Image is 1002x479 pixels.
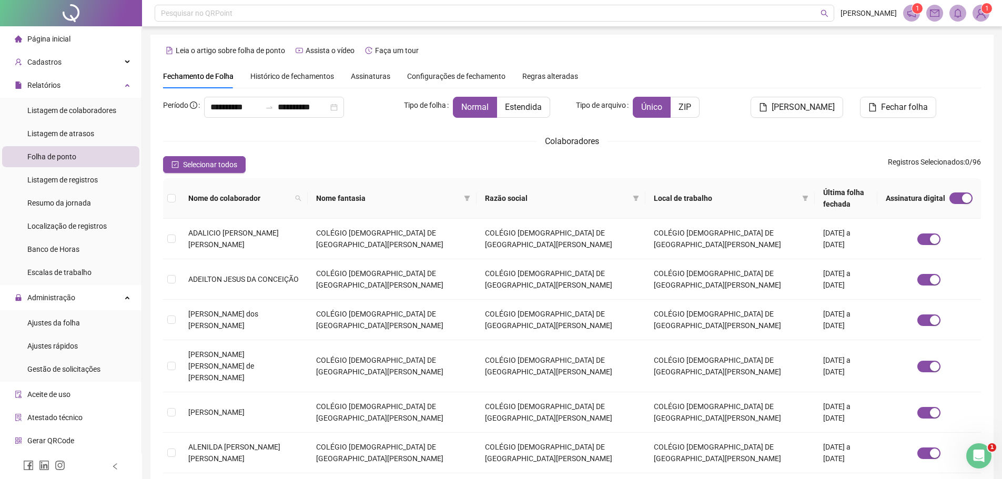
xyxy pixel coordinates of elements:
sup: 1 [912,3,923,14]
span: Regras alteradas [522,73,578,80]
td: COLÉGIO [DEMOGRAPHIC_DATA] DE [GEOGRAPHIC_DATA][PERSON_NAME] [308,259,477,300]
span: Relatórios [27,81,60,89]
span: Folha de ponto [27,152,76,161]
td: COLÉGIO [DEMOGRAPHIC_DATA] DE [GEOGRAPHIC_DATA][PERSON_NAME] [477,259,645,300]
span: [PERSON_NAME] [772,101,835,114]
span: filter [464,195,470,201]
td: COLÉGIO [DEMOGRAPHIC_DATA] DE [GEOGRAPHIC_DATA][PERSON_NAME] [308,340,477,392]
span: filter [631,190,641,206]
span: Estendida [505,102,542,112]
td: COLÉGIO [DEMOGRAPHIC_DATA] DE [GEOGRAPHIC_DATA][PERSON_NAME] [645,433,814,473]
span: Selecionar todos [183,159,237,170]
span: user-add [15,58,22,66]
span: Faça um tour [375,46,419,55]
span: Ajustes da folha [27,319,80,327]
span: swap-right [265,103,274,111]
span: Listagem de atrasos [27,129,94,138]
sup: Atualize o seu contato no menu Meus Dados [981,3,992,14]
span: Histórico de fechamentos [250,72,334,80]
td: COLÉGIO [DEMOGRAPHIC_DATA] DE [GEOGRAPHIC_DATA][PERSON_NAME] [477,300,645,340]
span: Nome fantasia [316,192,460,204]
span: Registros Selecionados [888,158,964,166]
span: instagram [55,460,65,471]
span: Tipo de folha [404,99,446,111]
button: Fechar folha [860,97,936,118]
span: Assinatura digital [886,192,945,204]
span: check-square [171,161,179,168]
span: Ajustes rápidos [27,342,78,350]
span: lock [15,294,22,301]
span: Administração [27,293,75,302]
td: COLÉGIO [DEMOGRAPHIC_DATA] DE [GEOGRAPHIC_DATA][PERSON_NAME] [645,259,814,300]
td: COLÉGIO [DEMOGRAPHIC_DATA] DE [GEOGRAPHIC_DATA][PERSON_NAME] [308,300,477,340]
span: [PERSON_NAME] [188,408,245,416]
span: Leia o artigo sobre folha de ponto [176,46,285,55]
span: Período [163,101,188,109]
span: file [868,103,877,111]
span: Listagem de colaboradores [27,106,116,115]
span: Razão social [485,192,629,204]
span: Assista o vídeo [306,46,355,55]
span: file-text [166,47,173,54]
span: Tipo de arquivo [576,99,626,111]
span: [PERSON_NAME] [PERSON_NAME] de [PERSON_NAME] [188,350,254,382]
span: Assinaturas [351,73,390,80]
span: Página inicial [27,35,70,43]
span: 1 [916,5,919,12]
td: [DATE] a [DATE] [815,433,877,473]
span: [PERSON_NAME] dos [PERSON_NAME] [188,310,258,330]
span: Aceite de uso [27,390,70,399]
span: Fechar folha [881,101,928,114]
span: solution [15,414,22,421]
td: COLÉGIO [DEMOGRAPHIC_DATA] DE [GEOGRAPHIC_DATA][PERSON_NAME] [477,219,645,259]
span: ALENILDA [PERSON_NAME] [PERSON_NAME] [188,443,280,463]
td: COLÉGIO [DEMOGRAPHIC_DATA] DE [GEOGRAPHIC_DATA][PERSON_NAME] [308,392,477,433]
span: home [15,35,22,43]
span: Escalas de trabalho [27,268,92,277]
button: [PERSON_NAME] [751,97,843,118]
td: COLÉGIO [DEMOGRAPHIC_DATA] DE [GEOGRAPHIC_DATA][PERSON_NAME] [477,433,645,473]
span: Normal [461,102,489,112]
span: [PERSON_NAME] [841,7,897,19]
button: Selecionar todos [163,156,246,173]
span: bell [953,8,963,18]
span: Configurações de fechamento [407,73,505,80]
span: Único [641,102,662,112]
span: search [293,190,303,206]
td: [DATE] a [DATE] [815,392,877,433]
span: file [759,103,767,111]
span: Listagem de registros [27,176,98,184]
span: youtube [296,47,303,54]
td: COLÉGIO [DEMOGRAPHIC_DATA] DE [GEOGRAPHIC_DATA][PERSON_NAME] [645,392,814,433]
td: COLÉGIO [DEMOGRAPHIC_DATA] DE [GEOGRAPHIC_DATA][PERSON_NAME] [645,300,814,340]
span: qrcode [15,437,22,444]
span: Banco de Horas [27,245,79,253]
span: linkedin [39,460,49,471]
span: ZIP [679,102,691,112]
span: left [112,463,119,470]
iframe: Intercom live chat [966,443,991,468]
img: 13968 [973,5,989,21]
span: filter [800,190,811,206]
td: COLÉGIO [DEMOGRAPHIC_DATA] DE [GEOGRAPHIC_DATA][PERSON_NAME] [308,219,477,259]
span: Atestado técnico [27,413,83,422]
span: Local de trabalho [654,192,797,204]
span: audit [15,391,22,398]
span: Resumo da jornada [27,199,91,207]
td: [DATE] a [DATE] [815,300,877,340]
span: history [365,47,372,54]
span: filter [633,195,639,201]
span: 1 [988,443,996,452]
td: [DATE] a [DATE] [815,340,877,392]
span: ADEILTON JESUS DA CONCEIÇÃO [188,275,299,283]
td: COLÉGIO [DEMOGRAPHIC_DATA] DE [GEOGRAPHIC_DATA][PERSON_NAME] [645,219,814,259]
span: Fechamento de Folha [163,72,234,80]
span: to [265,103,274,111]
td: COLÉGIO [DEMOGRAPHIC_DATA] DE [GEOGRAPHIC_DATA][PERSON_NAME] [477,340,645,392]
span: Gestão de solicitações [27,365,100,373]
span: filter [802,195,808,201]
span: Gerar QRCode [27,436,74,445]
span: search [821,9,828,17]
span: notification [907,8,916,18]
span: ADALICIO [PERSON_NAME] [PERSON_NAME] [188,229,279,249]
